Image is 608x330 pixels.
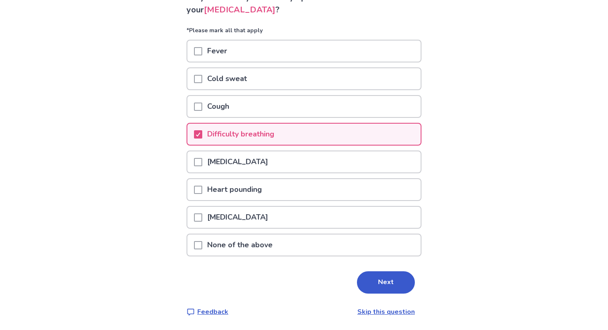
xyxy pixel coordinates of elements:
[202,96,234,117] p: Cough
[187,307,228,317] a: Feedback
[202,234,278,256] p: None of the above
[357,271,415,294] button: Next
[197,307,228,317] p: Feedback
[202,179,267,200] p: Heart pounding
[202,207,273,228] p: [MEDICAL_DATA]
[202,124,279,145] p: Difficulty breathing
[204,4,275,15] span: [MEDICAL_DATA]
[357,307,415,316] a: Skip this question
[187,26,421,40] p: *Please mark all that apply
[202,151,273,172] p: [MEDICAL_DATA]
[202,68,252,89] p: Cold sweat
[202,41,232,62] p: Fever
